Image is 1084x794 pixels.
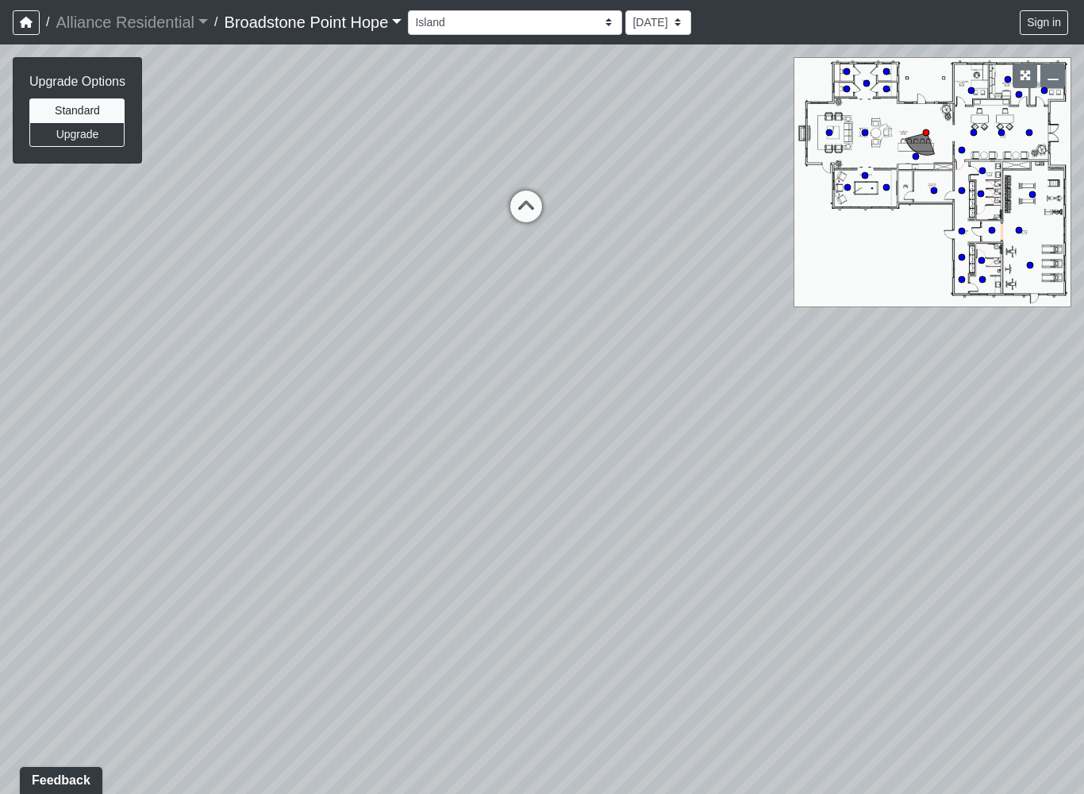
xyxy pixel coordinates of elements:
a: Alliance Residential [56,6,208,38]
span: / [208,6,224,38]
button: Standard [29,98,125,123]
span: / [40,6,56,38]
button: Upgrade [29,122,125,147]
h6: Upgrade Options [29,74,125,89]
button: Sign in [1020,10,1068,35]
a: Broadstone Point Hope [225,6,402,38]
iframe: Ybug feedback widget [12,762,110,794]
